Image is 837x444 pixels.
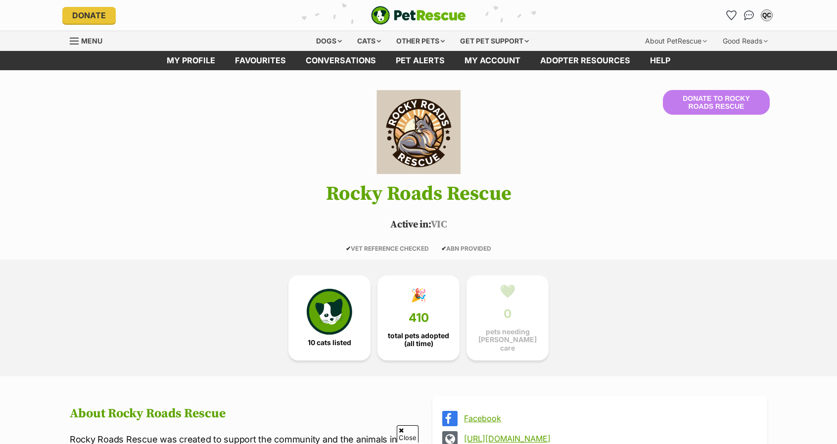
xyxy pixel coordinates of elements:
[288,275,371,360] a: 10 cats listed
[346,245,351,252] icon: ✔
[377,275,460,360] a: 🎉 410 total pets adopted (all time)
[741,7,757,23] a: Conversations
[390,219,430,231] span: Active in:
[409,311,429,325] span: 410
[500,284,515,299] div: 💚
[81,37,102,45] span: Menu
[466,275,549,360] a: 💚 0 pets needing [PERSON_NAME] care
[504,307,511,321] span: 0
[411,288,426,303] div: 🎉
[55,183,782,205] h1: Rocky Roads Rescue
[309,31,349,51] div: Dogs
[453,31,536,51] div: Get pet support
[308,339,351,347] span: 10 cats listed
[386,51,455,70] a: Pet alerts
[350,31,388,51] div: Cats
[371,6,466,25] a: PetRescue
[638,31,714,51] div: About PetRescue
[723,7,775,23] ul: Account quick links
[455,51,530,70] a: My account
[362,90,475,174] img: Rocky Roads Rescue
[371,6,466,25] img: logo-e224e6f780fb5917bec1dbf3a21bbac754714ae5b6737aabdf751b685950b380.svg
[296,51,386,70] a: conversations
[386,332,451,348] span: total pets adopted (all time)
[716,31,775,51] div: Good Reads
[225,51,296,70] a: Favourites
[62,7,116,24] a: Donate
[441,245,446,252] icon: ✔
[475,328,540,352] span: pets needing [PERSON_NAME] care
[744,10,754,20] img: chat-41dd97257d64d25036548639549fe6c8038ab92f7586957e7f3b1b290dea8141.svg
[397,425,418,443] span: Close
[346,245,429,252] span: VET REFERENCE CHECKED
[723,7,739,23] a: Favourites
[441,245,491,252] span: ABN PROVIDED
[157,51,225,70] a: My profile
[759,7,775,23] button: My account
[389,31,452,51] div: Other pets
[530,51,640,70] a: Adopter resources
[663,90,770,115] button: Donate to Rocky Roads Rescue
[55,218,782,232] p: VIC
[464,414,753,423] a: Facebook
[464,434,753,443] a: [URL][DOMAIN_NAME]
[307,289,352,334] img: cat-icon-068c71abf8fe30c970a85cd354bc8e23425d12f6e8612795f06af48be43a487a.svg
[762,10,772,20] div: QC
[70,31,109,49] a: Menu
[640,51,680,70] a: Help
[70,406,405,421] h2: About Rocky Roads Rescue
